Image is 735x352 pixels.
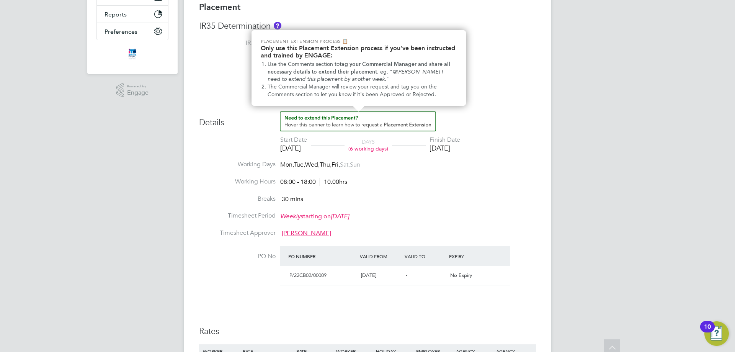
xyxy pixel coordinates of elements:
span: P/22CB02/00009 [289,272,327,278]
span: Use the Comments section to [268,61,340,67]
em: Weekly [280,213,301,220]
div: 10 [704,327,711,337]
span: [DATE] [361,272,376,278]
h2: Only use this Placement Extension process if you've been instructed and trained by ENGAGE: [261,44,457,59]
span: starting on [280,213,349,220]
span: Wed, [305,161,320,169]
label: Timesheet Period [199,212,276,220]
label: PO No [199,252,276,260]
button: Open Resource Center, 10 new notifications [704,321,729,346]
strong: tag your Commercial Manager and share all necessary details to extend their placement [268,61,452,75]
label: IR35 Status [199,39,276,47]
em: [DATE] [331,213,349,220]
div: Start Date [280,136,307,144]
span: Sat, [340,161,350,169]
span: Sun [350,161,360,169]
em: @[PERSON_NAME] I need to extend this placement by another week. [268,69,444,83]
div: Expiry [447,249,492,263]
button: About IR35 [274,22,281,29]
h3: IR35 Determination [199,21,536,32]
span: Mon, [280,161,294,169]
span: Thu, [320,161,332,169]
div: Valid To [403,249,448,263]
h3: Rates [199,326,536,337]
div: [DATE] [430,144,460,152]
span: , eg. " [377,69,392,75]
span: Fri, [332,161,340,169]
img: itsconstruction-logo-retina.png [127,48,138,60]
span: Powered by [127,83,149,90]
label: IR35 Risk [199,64,276,72]
label: Working Days [199,160,276,169]
span: Reports [105,11,127,18]
span: - [406,272,407,278]
div: Valid From [358,249,403,263]
span: [PERSON_NAME] [282,229,331,237]
button: How to extend a Placement? [280,111,436,131]
label: Timesheet Approver [199,229,276,237]
a: Go to home page [96,48,168,60]
span: No Expiry [450,272,472,278]
span: Tue, [294,161,305,169]
span: Preferences [105,28,137,35]
div: PO Number [286,249,358,263]
li: The Commercial Manager will review your request and tag you on the Comments section to let you kn... [268,83,457,98]
p: Placement Extension Process 📋 [261,38,457,44]
span: (6 working days) [348,145,388,152]
b: Placement [199,2,241,12]
div: Need to extend this Placement? Hover this banner. [252,30,466,106]
div: Finish Date [430,136,460,144]
div: 08:00 - 18:00 [280,178,347,186]
label: Working Hours [199,178,276,186]
span: Engage [127,90,149,96]
label: Breaks [199,195,276,203]
div: DAYS [345,138,392,152]
div: [DATE] [280,144,307,152]
span: " [386,76,389,82]
span: 10.00hrs [320,178,347,186]
h3: Details [199,111,536,128]
span: 30 mins [282,195,303,203]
